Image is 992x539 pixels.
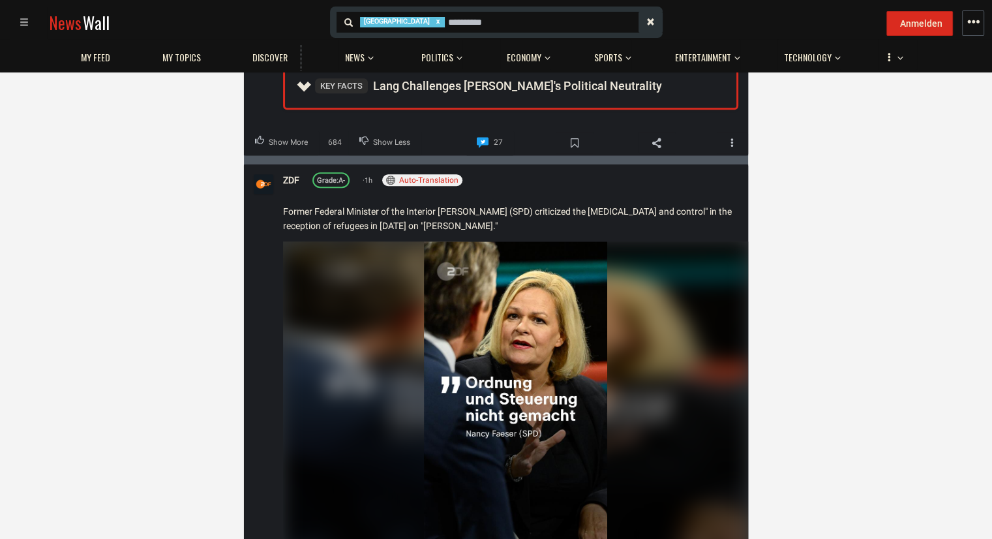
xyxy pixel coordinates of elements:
button: Economy [500,39,550,70]
a: News [338,45,371,70]
span: Technology [784,52,832,63]
summary: Key FactsLang Challenges [PERSON_NAME]'s Political Neutrality [285,66,736,108]
div: Former Federal Minister of the Interior [PERSON_NAME] (SPD) criticized the [MEDICAL_DATA] and con... [283,204,738,234]
span: Grade: [317,177,338,185]
button: Anmelden [886,11,953,36]
span: News [49,10,82,35]
img: Profile picture of ZDF [254,174,273,194]
a: Grade:A- [312,172,350,188]
button: Auto-Translation [382,174,462,186]
span: Show Less [373,134,410,151]
span: Entertainment [675,52,731,63]
span: Key Facts [315,78,368,93]
span: My topics [162,52,201,63]
span: News [345,52,365,63]
button: Entertainment [669,39,740,70]
a: Economy [500,45,548,70]
span: Anmelden [900,18,942,29]
span: 27 [494,134,503,151]
span: 1h [363,175,372,187]
span: Share [638,132,676,153]
span: My Feed [81,52,110,63]
span: Show More [269,134,308,151]
a: ZDF [283,174,299,188]
button: Downvote [348,131,421,155]
span: 684 [323,136,346,149]
span: Discover [252,52,288,63]
a: NewsWall [49,10,110,35]
button: Technology [777,39,841,70]
a: Entertainment [669,45,738,70]
a: Sports [588,45,629,70]
span: Politics [421,52,453,63]
span: Lang Challenges [PERSON_NAME]'s Political Neutrality [315,78,662,92]
button: Sports [588,39,631,70]
button: Politics [415,39,462,70]
a: Politics [415,45,460,70]
span: Sports [594,52,622,63]
a: Comment [466,131,514,155]
span: Economy [507,52,541,63]
div: A- [317,176,345,187]
span: Wall [83,10,110,35]
span: Bookmark [556,132,594,153]
button: News [338,39,378,70]
button: Upvote [244,131,319,155]
a: Technology [777,45,838,70]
